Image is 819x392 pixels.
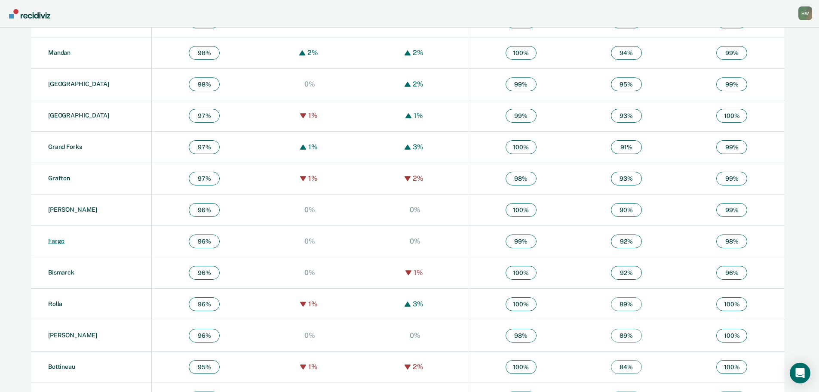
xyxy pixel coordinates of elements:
[189,46,220,60] span: 98 %
[306,111,320,120] div: 1%
[411,80,426,88] div: 2%
[189,235,220,248] span: 96 %
[302,206,317,214] div: 0%
[716,266,747,280] span: 96 %
[506,297,537,311] span: 100 %
[411,111,425,120] div: 1%
[611,266,642,280] span: 92 %
[716,329,747,343] span: 100 %
[506,140,537,154] span: 100 %
[408,237,423,245] div: 0%
[302,237,317,245] div: 0%
[611,235,642,248] span: 92 %
[716,77,747,91] span: 99 %
[189,360,220,374] span: 95 %
[48,206,97,213] a: [PERSON_NAME]
[189,140,220,154] span: 97 %
[716,235,747,248] span: 98 %
[506,329,537,343] span: 98 %
[716,297,747,311] span: 100 %
[611,77,642,91] span: 95 %
[48,363,75,370] a: Bottineau
[506,235,537,248] span: 99 %
[716,203,747,217] span: 99 %
[716,46,747,60] span: 99 %
[408,206,423,214] div: 0%
[189,297,220,311] span: 96 %
[306,363,320,371] div: 1%
[48,300,62,307] a: Rolla
[506,172,537,185] span: 98 %
[611,360,642,374] span: 84 %
[48,80,109,87] a: [GEOGRAPHIC_DATA]
[506,46,537,60] span: 100 %
[611,297,642,311] span: 89 %
[48,332,97,339] a: [PERSON_NAME]
[48,143,82,150] a: Grand Forks
[189,203,220,217] span: 96 %
[611,109,642,123] span: 93 %
[611,140,642,154] span: 91 %
[411,143,426,151] div: 3%
[302,331,317,340] div: 0%
[411,174,426,182] div: 2%
[506,360,537,374] span: 100 %
[306,143,320,151] div: 1%
[716,172,747,185] span: 99 %
[302,269,317,277] div: 0%
[798,6,812,20] button: Profile dropdown button
[189,77,220,91] span: 98 %
[48,112,109,119] a: [GEOGRAPHIC_DATA]
[611,203,642,217] span: 90 %
[411,269,425,277] div: 1%
[716,360,747,374] span: 100 %
[506,266,537,280] span: 100 %
[306,300,320,308] div: 1%
[411,300,426,308] div: 3%
[790,363,810,383] div: Open Intercom Messenger
[408,331,423,340] div: 0%
[48,238,64,244] a: Fargo
[411,49,426,57] div: 2%
[302,80,317,88] div: 0%
[611,172,642,185] span: 93 %
[189,266,220,280] span: 96 %
[411,363,426,371] div: 2%
[189,109,220,123] span: 97 %
[611,46,642,60] span: 94 %
[611,329,642,343] span: 89 %
[48,269,74,276] a: Bismarck
[9,9,50,19] img: Recidiviz
[306,174,320,182] div: 1%
[506,109,537,123] span: 99 %
[305,49,320,57] div: 2%
[189,172,220,185] span: 97 %
[798,6,812,20] div: H W
[506,203,537,217] span: 100 %
[48,49,71,56] a: Mandan
[716,140,747,154] span: 99 %
[189,329,220,343] span: 96 %
[716,109,747,123] span: 100 %
[48,175,70,182] a: Grafton
[506,77,537,91] span: 99 %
